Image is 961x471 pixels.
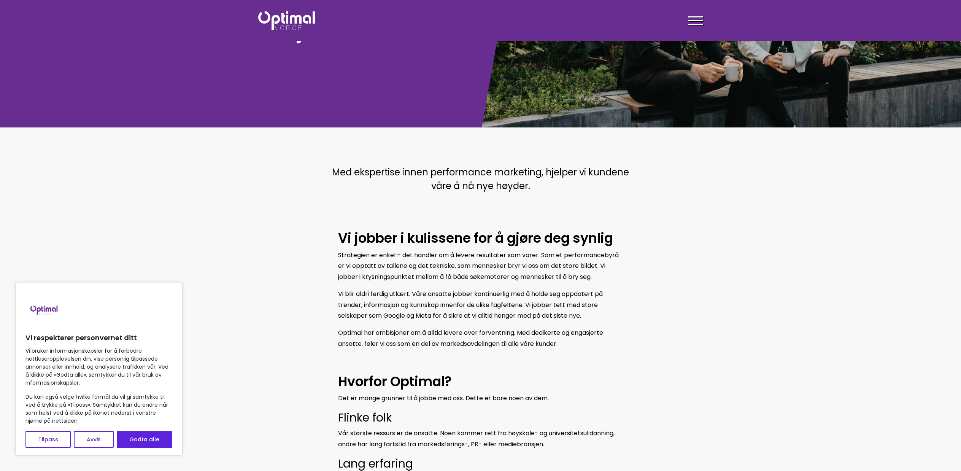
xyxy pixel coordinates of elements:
[15,283,183,456] div: Vi respekterer personvernet ditt
[338,229,623,247] h2: Vi jobber i kulissene for å gjøre deg synlig
[74,431,113,448] button: Avvis
[332,166,629,192] span: Med ekspertise innen performance marketing, hjelper vi kundene våre å nå nye høyder.
[338,394,549,403] span: Det er mange grunner til å jobbe med oss. Dette er bare noen av dem.
[338,429,615,449] span: Vår største ressurs er de ansatte. Noen kommer rett fra høyskole- og universitetsutdanning, andre...
[338,290,603,320] span: Vi blir aldri ferdig utlært. Våre ansatte jobber kontinuerlig med å holde seg oppdatert på trende...
[25,393,172,425] p: Du kan også velge hvilke formål du vil gi samtykke til ved å trykke på «Tilpass». Samtykket kan d...
[25,431,71,448] button: Tilpass
[25,333,172,342] p: Vi respekterer personvernet ditt
[338,409,392,426] span: Flinke folk
[25,347,172,387] p: Vi bruker informasjonskapsler for å forbedre nettleseropplevelsen din, vise personlig tilpassede ...
[338,328,603,348] span: Optimal har ambisjoner om å alltid levere over forventning. Med dedikerte og engasjerte ansatte, ...
[117,431,172,448] button: Godta alle
[258,19,477,44] h1: Bli kjent med oss
[338,373,623,390] h2: Hvorfor Optimal?
[25,291,64,329] img: Brand logo
[258,11,315,30] img: Optimal Norge
[338,251,619,282] span: Strategien er enkel – det handler om å levere resultater som varer. Som et performancebyrå er vi ...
